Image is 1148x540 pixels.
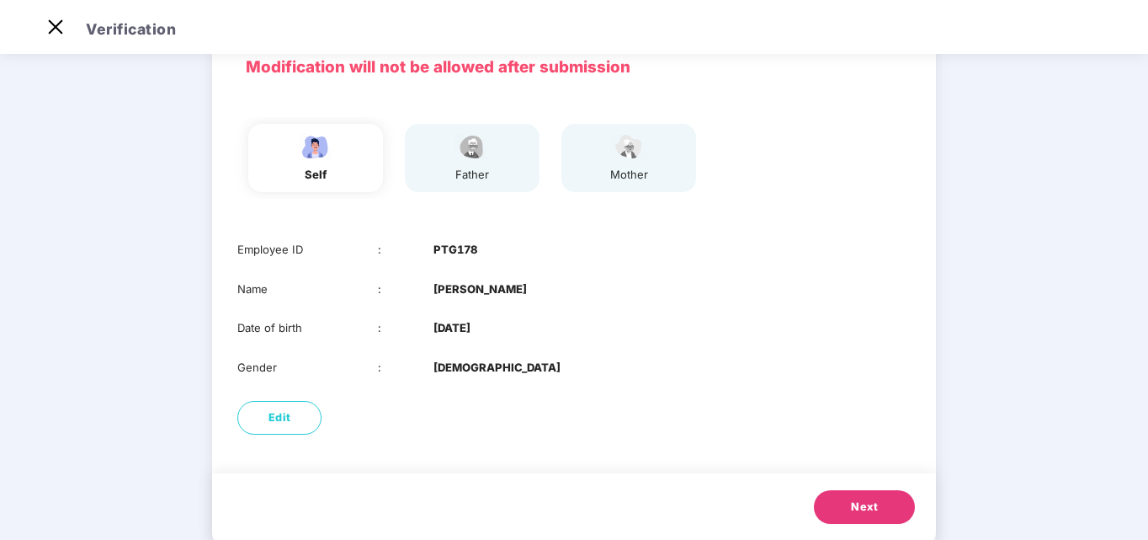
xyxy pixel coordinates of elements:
p: Modification will not be allowed after submission [246,55,902,80]
div: mother [608,166,650,184]
div: Name [237,281,378,298]
span: Next [851,499,878,516]
div: Date of birth [237,319,378,337]
div: : [378,319,434,337]
div: : [378,281,434,298]
div: Employee ID [237,241,378,259]
span: Edit [268,409,291,426]
img: svg+xml;base64,PHN2ZyB4bWxucz0iaHR0cDovL3d3dy53My5vcmcvMjAwMC9zdmciIHdpZHRoPSI1NCIgaGVpZ2h0PSIzOC... [608,132,650,162]
div: father [451,166,493,184]
b: [DEMOGRAPHIC_DATA] [433,359,561,377]
img: svg+xml;base64,PHN2ZyBpZD0iRmF0aGVyX2ljb24iIHhtbG5zPSJodHRwOi8vd3d3LnczLm9yZy8yMDAwL3N2ZyIgeG1sbn... [451,132,493,162]
b: [DATE] [433,319,470,337]
div: : [378,241,434,259]
div: Gender [237,359,378,377]
button: Next [814,490,915,524]
button: Edit [237,401,322,435]
b: [PERSON_NAME] [433,281,527,298]
div: self [295,166,337,184]
div: : [378,359,434,377]
b: PTG178 [433,241,477,259]
img: svg+xml;base64,PHN2ZyBpZD0iRW1wbG95ZWVfbWFsZSIgeG1sbnM9Imh0dHA6Ly93d3cudzMub3JnLzIwMDAvc3ZnIiB3aW... [295,132,337,162]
